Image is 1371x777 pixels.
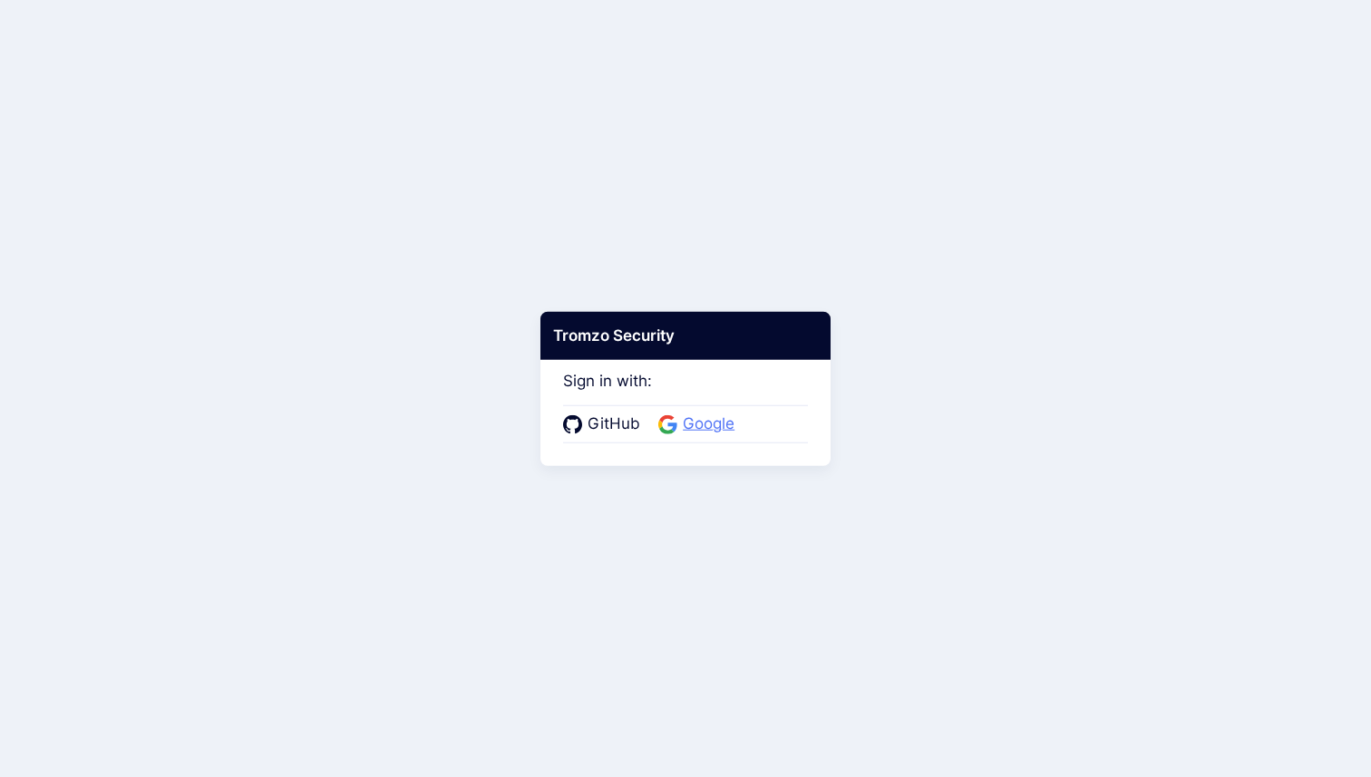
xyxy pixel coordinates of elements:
div: Tromzo Security [540,311,831,360]
span: GitHub [582,413,646,436]
a: Google [658,413,740,436]
div: Sign in with: [563,346,808,442]
a: GitHub [563,413,646,436]
span: Google [677,413,740,436]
